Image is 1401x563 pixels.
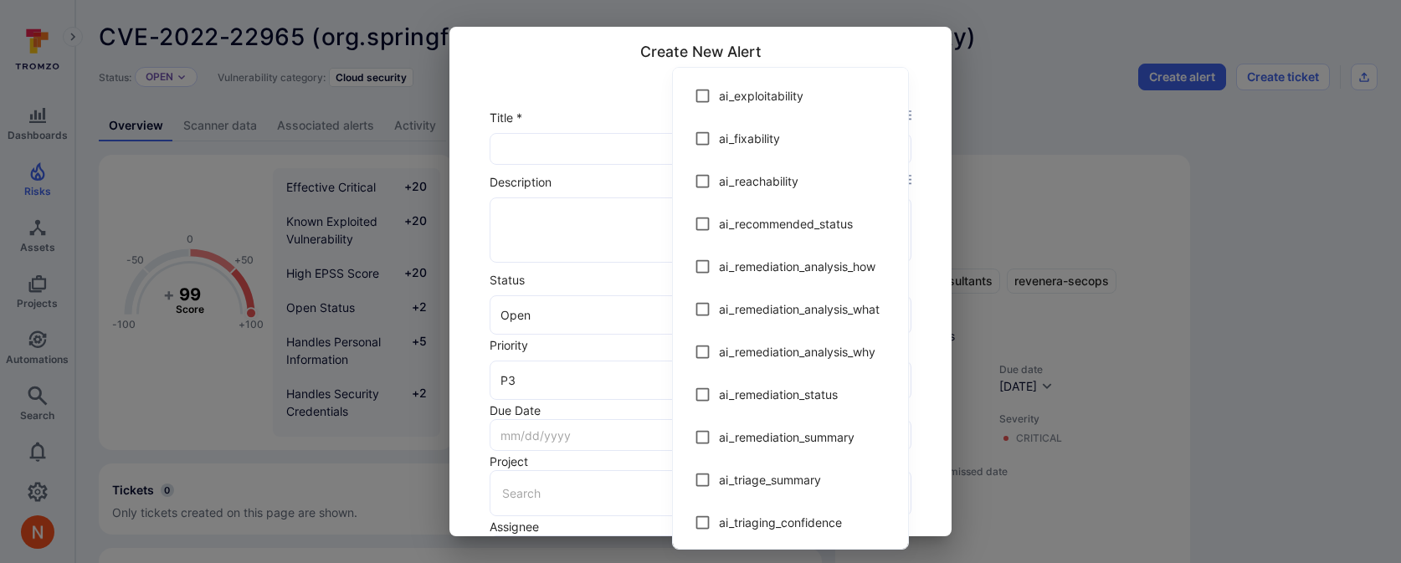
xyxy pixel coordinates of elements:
span: ai_remediation_analysis_how [719,258,895,275]
span: ai_exploitability [719,87,895,105]
span: ai_remediation_summary [719,428,895,446]
span: ai_fixability [719,130,895,147]
span: ai_remediation_analysis_why [719,343,895,361]
span: ai_remediation_status [719,386,895,403]
span: ai_remediation_analysis_what [719,300,895,318]
span: ai_triaging_confidence [719,514,895,531]
span: ai_triage_summary [719,471,895,489]
span: ai_reachability [719,172,895,190]
span: ai_recommended_status [719,215,895,233]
